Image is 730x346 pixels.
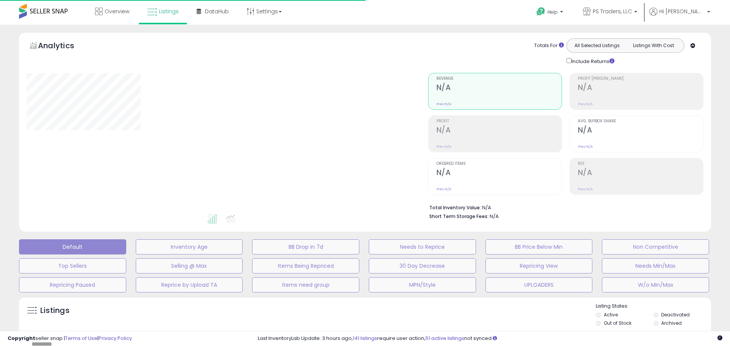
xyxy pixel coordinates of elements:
[252,277,359,292] button: Items need group
[486,277,593,292] button: UPLOADERS
[436,77,562,81] span: Revenue
[429,202,698,212] li: N/A
[578,102,593,106] small: Prev: N/A
[436,83,562,93] h2: N/A
[486,239,593,254] button: BB Price Below Min
[436,119,562,123] span: Profit
[369,239,476,254] button: Needs to Reprice
[561,57,624,65] div: Include Returns
[536,7,546,16] i: Get Help
[569,41,625,51] button: All Selected Listings
[19,277,126,292] button: Repricing Paused
[530,1,571,25] a: Help
[252,239,359,254] button: BB Drop in 7d
[436,168,562,179] h2: N/A
[136,239,243,254] button: Inventory Age
[159,8,179,15] span: Listings
[578,144,593,149] small: Prev: N/A
[369,277,476,292] button: MPN/Style
[105,8,129,15] span: Overview
[602,258,709,273] button: Needs Min/Max
[436,102,451,106] small: Prev: N/A
[436,144,451,149] small: Prev: N/A
[19,239,126,254] button: Default
[252,258,359,273] button: Items Being Repriced
[19,258,126,273] button: Top Sellers
[490,213,499,220] span: N/A
[593,8,632,15] span: PS Traders, LLC
[136,277,243,292] button: Reprice by Upload TA
[578,126,703,136] h2: N/A
[436,126,562,136] h2: N/A
[8,335,132,342] div: seller snap | |
[659,8,705,15] span: Hi [PERSON_NAME]
[429,213,489,220] b: Short Term Storage Fees:
[547,9,558,15] span: Help
[436,187,451,191] small: Prev: N/A
[578,162,703,166] span: ROI
[429,204,481,211] b: Total Inventory Value:
[486,258,593,273] button: Repricing View
[534,42,564,49] div: Totals For
[602,239,709,254] button: Non Competitive
[602,277,709,292] button: W/o Min/Max
[436,162,562,166] span: Ordered Items
[369,258,476,273] button: 30 Day Decrease
[578,168,703,179] h2: N/A
[578,83,703,93] h2: N/A
[578,119,703,123] span: Avg. Buybox Share
[649,8,710,25] a: Hi [PERSON_NAME]
[136,258,243,273] button: Selling @ Max
[8,335,35,342] strong: Copyright
[38,40,89,53] h5: Analytics
[205,8,229,15] span: DataHub
[578,187,593,191] small: Prev: N/A
[625,41,682,51] button: Listings With Cost
[578,77,703,81] span: Profit [PERSON_NAME]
